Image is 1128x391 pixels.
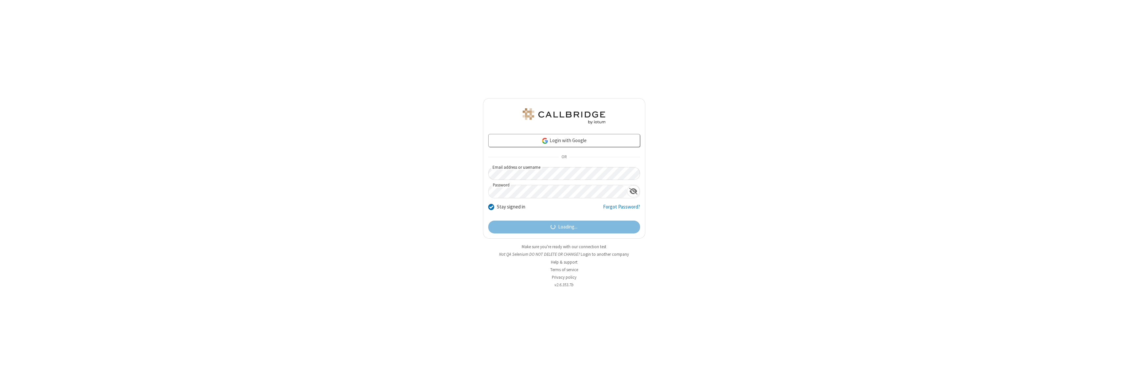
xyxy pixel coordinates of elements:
[559,153,569,162] span: OR
[558,223,577,231] span: Loading...
[1112,374,1123,386] iframe: Chat
[541,137,549,144] img: google-icon.png
[488,167,640,180] input: Email address or username
[551,259,577,265] a: Help & support
[550,267,578,272] a: Terms of service
[488,221,640,234] button: Loading...
[603,203,640,216] a: Forgot Password?
[497,203,525,211] label: Stay signed in
[552,274,576,280] a: Privacy policy
[489,185,627,198] input: Password
[488,134,640,147] a: Login with Google
[627,185,640,197] div: Show password
[483,251,645,257] li: Not QA Selenium DO NOT DELETE OR CHANGE?
[521,108,607,124] img: QA Selenium DO NOT DELETE OR CHANGE
[581,251,629,257] button: Login to another company
[483,282,645,288] li: v2.6.353.7b
[522,244,606,250] a: Make sure you're ready with our connection test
